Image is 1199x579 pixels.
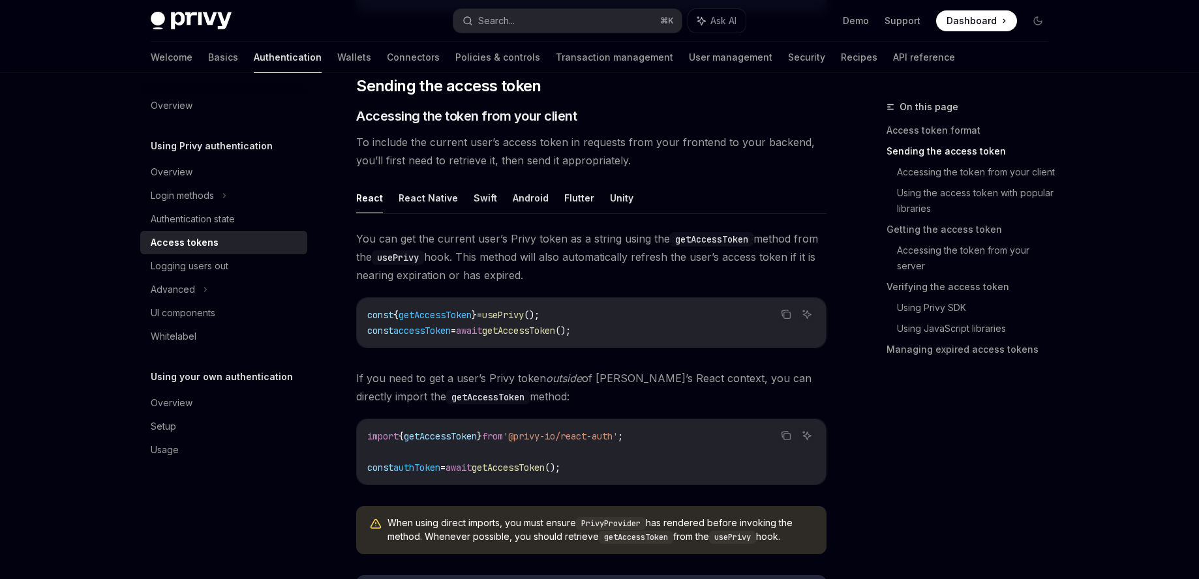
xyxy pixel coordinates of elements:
span: getAccessToken [399,309,472,321]
code: getAccessToken [446,390,530,404]
span: = [440,462,446,473]
a: Policies & controls [455,42,540,73]
a: Transaction management [556,42,673,73]
span: const [367,325,393,336]
span: accessToken [393,325,451,336]
svg: Warning [369,518,382,531]
a: Setup [140,415,307,438]
span: (); [555,325,571,336]
span: = [451,325,456,336]
a: Overview [140,391,307,415]
div: Access tokens [151,235,219,250]
span: { [399,430,404,442]
div: Advanced [151,282,195,297]
span: Dashboard [947,14,997,27]
div: Whitelabel [151,329,196,344]
a: Managing expired access tokens [887,339,1059,360]
span: const [367,462,393,473]
code: usePrivy [372,250,424,265]
img: dark logo [151,12,232,30]
div: Logging users out [151,258,228,274]
a: Verifying the access token [887,276,1059,297]
span: = [477,309,482,321]
button: Copy the contents from the code block [778,306,795,323]
button: Android [513,183,549,213]
a: Authentication state [140,207,307,231]
a: Usage [140,438,307,462]
span: } [477,430,482,442]
span: from [482,430,503,442]
a: Accessing the token from your client [897,162,1059,183]
a: Access token format [887,120,1059,141]
span: '@privy-io/react-auth' [503,430,618,442]
span: { [393,309,399,321]
button: Unity [610,183,633,213]
span: ; [618,430,623,442]
a: Sending the access token [887,141,1059,162]
a: UI components [140,301,307,325]
a: Dashboard [936,10,1017,31]
span: authToken [393,462,440,473]
div: Usage [151,442,179,458]
button: Swift [474,183,497,213]
a: Using the access token with popular libraries [897,183,1059,219]
div: Overview [151,164,192,180]
a: Recipes [841,42,877,73]
span: getAccessToken [472,462,545,473]
span: Accessing the token from your client [356,107,577,125]
h5: Using Privy authentication [151,138,273,154]
div: UI components [151,305,215,321]
div: Authentication state [151,211,235,227]
div: Overview [151,395,192,411]
span: getAccessToken [404,430,477,442]
a: Using JavaScript libraries [897,318,1059,339]
span: If you need to get a user’s Privy token of [PERSON_NAME]’s React context, you can directly import... [356,369,827,406]
a: Overview [140,94,307,117]
div: Login methods [151,188,214,203]
span: ⌘ K [660,16,674,26]
code: PrivyProvider [576,517,646,530]
a: Using Privy SDK [897,297,1059,318]
a: Overview [140,160,307,184]
button: Search...⌘K [453,9,682,33]
a: Welcome [151,42,192,73]
span: const [367,309,393,321]
a: Whitelabel [140,325,307,348]
code: getAccessToken [670,232,753,246]
span: await [456,325,482,336]
span: import [367,430,399,442]
button: React Native [399,183,458,213]
span: To include the current user’s access token in requests from your frontend to your backend, you’ll... [356,133,827,170]
button: Ask AI [798,427,815,444]
code: getAccessToken [599,531,673,544]
a: Access tokens [140,231,307,254]
a: Logging users out [140,254,307,278]
h5: Using your own authentication [151,369,293,385]
span: usePrivy [482,309,524,321]
button: Ask AI [688,9,746,33]
button: Toggle dark mode [1027,10,1048,31]
span: await [446,462,472,473]
span: Sending the access token [356,76,541,96]
span: (); [524,309,539,321]
a: Accessing the token from your server [897,240,1059,276]
a: Demo [843,14,869,27]
em: outside [546,372,582,385]
div: Overview [151,98,192,113]
div: Search... [478,13,515,29]
a: User management [689,42,772,73]
button: React [356,183,383,213]
a: Security [788,42,825,73]
code: usePrivy [709,531,756,544]
a: API reference [893,42,955,73]
button: Ask AI [798,306,815,323]
span: (); [545,462,560,473]
span: When using direct imports, you must ensure has rendered before invoking the method. Whenever poss... [387,516,813,544]
a: Support [885,14,920,27]
a: Connectors [387,42,440,73]
span: } [472,309,477,321]
span: getAccessToken [482,325,555,336]
span: On this page [900,99,958,115]
a: Getting the access token [887,219,1059,240]
button: Copy the contents from the code block [778,427,795,444]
